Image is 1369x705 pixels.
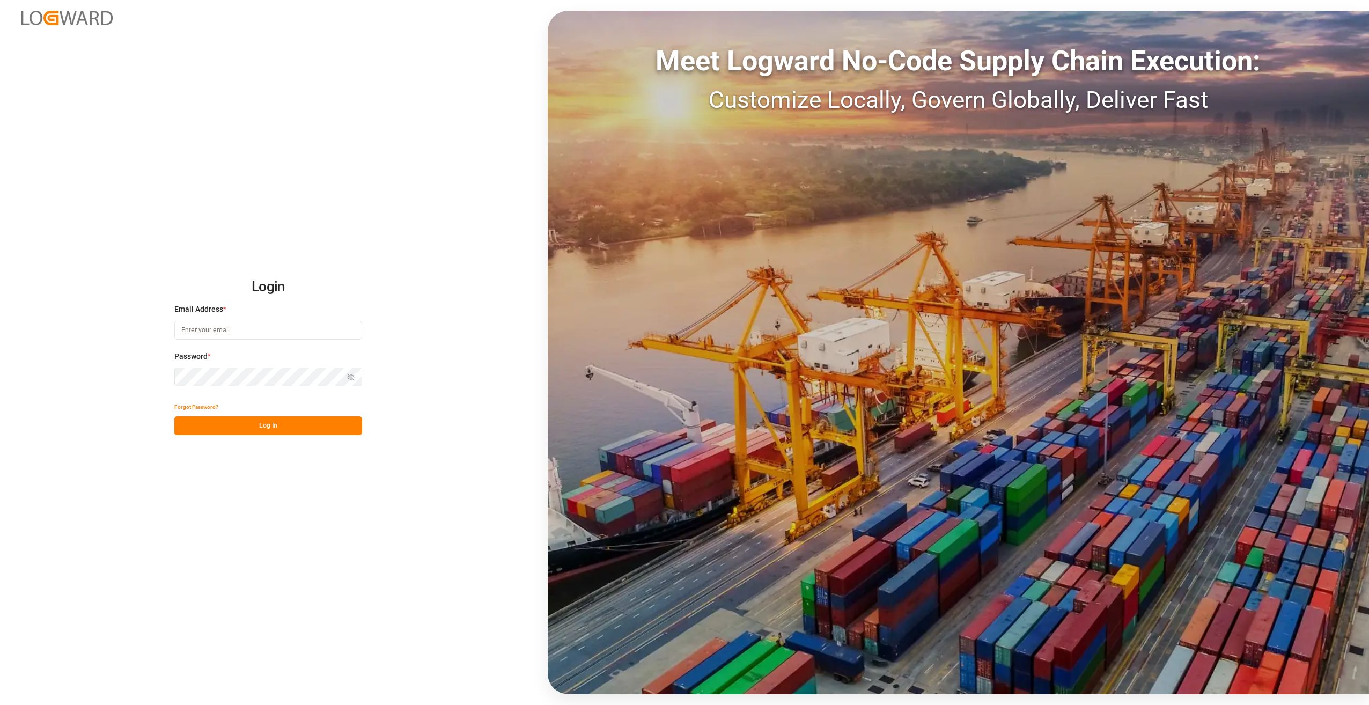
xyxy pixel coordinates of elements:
span: Email Address [174,304,223,315]
button: Forgot Password? [174,398,218,416]
h2: Login [174,270,362,304]
div: Customize Locally, Govern Globally, Deliver Fast [548,82,1369,117]
span: Password [174,351,208,362]
button: Log In [174,416,362,435]
div: Meet Logward No-Code Supply Chain Execution: [548,40,1369,82]
input: Enter your email [174,321,362,340]
img: Logward_new_orange.png [21,11,113,25]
